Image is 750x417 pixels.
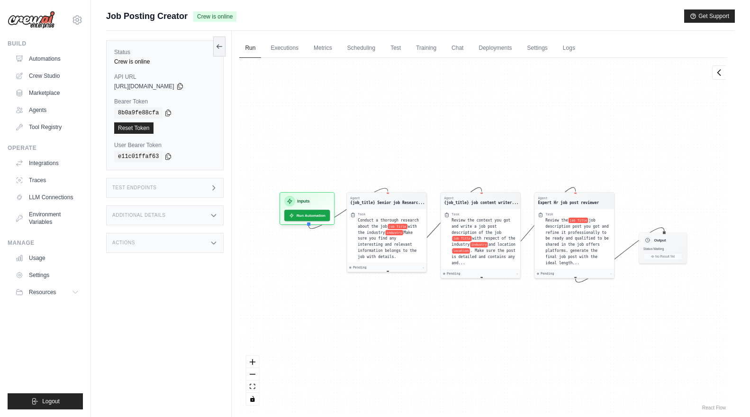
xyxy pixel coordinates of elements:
[643,247,664,250] span: Status: Waiting
[538,200,599,205] div: Expert Hr job post reviewer
[546,218,609,265] span: job description post you got and refine it professionally to be ready and qualified to be shared ...
[351,196,425,200] div: Agent
[114,73,216,81] label: API URL
[246,368,259,380] button: zoom out
[452,217,517,266] div: Review the context you got and write a job post description of the job {job Title} with respect o...
[29,288,56,296] span: Resources
[452,236,515,247] span: with respect of the industry
[452,212,460,216] div: Task
[114,122,154,134] a: Reset Token
[444,196,519,200] div: Agent
[447,271,461,276] span: Pending
[114,83,174,90] span: [URL][DOMAIN_NAME]
[538,196,599,200] div: Agent
[358,230,417,259] span: Make sure you find any interesting and relevant information belongs to the job with details.
[8,239,83,247] div: Manage
[112,213,165,218] h3: Additional Details
[114,98,216,105] label: Bearer Token
[11,250,83,266] a: Usage
[358,217,424,260] div: Conduct a thorough research about the job {job Title} with the industry {industry} Make sure you ...
[441,192,521,278] div: Agent{job_title} job content writer...TaskReview the context you got and write a job post descrip...
[114,107,163,119] code: 8b0a9fe88cfa
[308,38,338,58] a: Metrics
[11,156,83,171] a: Integrations
[11,68,83,83] a: Crew Studio
[358,224,417,234] span: with the industry
[114,48,216,56] label: Status
[298,198,310,204] h3: Inputs
[643,253,683,260] button: No Result Yet
[114,58,216,65] div: Crew is online
[386,230,403,235] span: industry
[8,40,83,47] div: Build
[452,248,470,253] span: location
[11,85,83,101] a: Marketplace
[8,11,55,29] img: Logo
[246,393,259,405] button: toggle interactivity
[246,356,259,405] div: React Flow controls
[246,356,259,368] button: zoom in
[114,151,163,162] code: e11c01ffaf63
[11,51,83,66] a: Automations
[388,224,407,229] span: job Title
[452,249,516,265] span: . Make sure the post is detailed and contains any and...
[8,144,83,152] div: Operate
[239,38,261,58] a: Run
[470,242,488,247] span: industry
[610,271,612,276] div: -
[522,38,553,58] a: Settings
[11,120,83,135] a: Tool Registry
[385,38,407,58] a: Test
[8,393,83,409] button: Logout
[684,9,735,23] button: Get Support
[639,232,687,264] div: OutputStatus:WaitingNo Result Yet
[285,210,330,221] button: Run Automation
[410,38,442,58] a: Training
[534,192,615,278] div: AgentExpert Hr job post reviewerTaskReview thejob Titlejob description post you got and refine it...
[112,185,157,191] h3: Test Endpoints
[446,38,469,58] a: Chat
[342,38,381,58] a: Scheduling
[11,268,83,283] a: Settings
[546,218,569,222] span: Review the
[546,217,611,266] div: Review the {job Title} job description post you got and refine it professionally to be ready and ...
[423,266,425,270] div: -
[112,240,135,246] h3: Actions
[576,228,664,282] g: Edge from 342b1124a6bdf40f4b15fb489826b40b to outputNode
[358,218,419,228] span: Conduct a thorough research about the job
[11,173,83,188] a: Traces
[569,218,588,223] span: job Title
[353,266,367,270] span: Pending
[654,238,666,243] h3: Output
[488,242,515,247] span: and location
[280,192,335,225] div: InputsRun Automation
[482,187,576,277] g: Edge from 20679ba2a4c9802f4d5d0c460378eddc to 342b1124a6bdf40f4b15fb489826b40b
[557,38,581,58] a: Logs
[473,38,517,58] a: Deployments
[541,271,554,276] span: Pending
[703,371,750,417] iframe: Chat Widget
[11,285,83,300] button: Resources
[452,236,472,241] span: job Title
[193,11,236,22] span: Crew is online
[388,187,482,270] g: Edge from 1baf88ab5c3981d80252051b24f7d4c0 to 20679ba2a4c9802f4d5d0c460378eddc
[516,271,518,276] div: -
[702,405,726,410] a: React Flow attribution
[11,190,83,205] a: LLM Connections
[546,212,553,216] div: Task
[106,9,188,23] span: Job Posting Creator
[11,207,83,230] a: Environment Variables
[42,398,60,405] span: Logout
[351,200,425,205] div: {job_title} Senior job Researcher
[452,218,511,234] span: Review the context you got and write a job post description of the job
[246,380,259,393] button: fit view
[265,38,304,58] a: Executions
[309,188,388,229] g: Edge from inputsNode to 1baf88ab5c3981d80252051b24f7d4c0
[114,141,216,149] label: User Bearer Token
[358,212,366,216] div: Task
[347,192,427,272] div: Agent{job_title} Senior job Researc...TaskConduct a thorough research about the jobjob Titlewith ...
[11,102,83,118] a: Agents
[444,200,519,205] div: {job_title} job content writer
